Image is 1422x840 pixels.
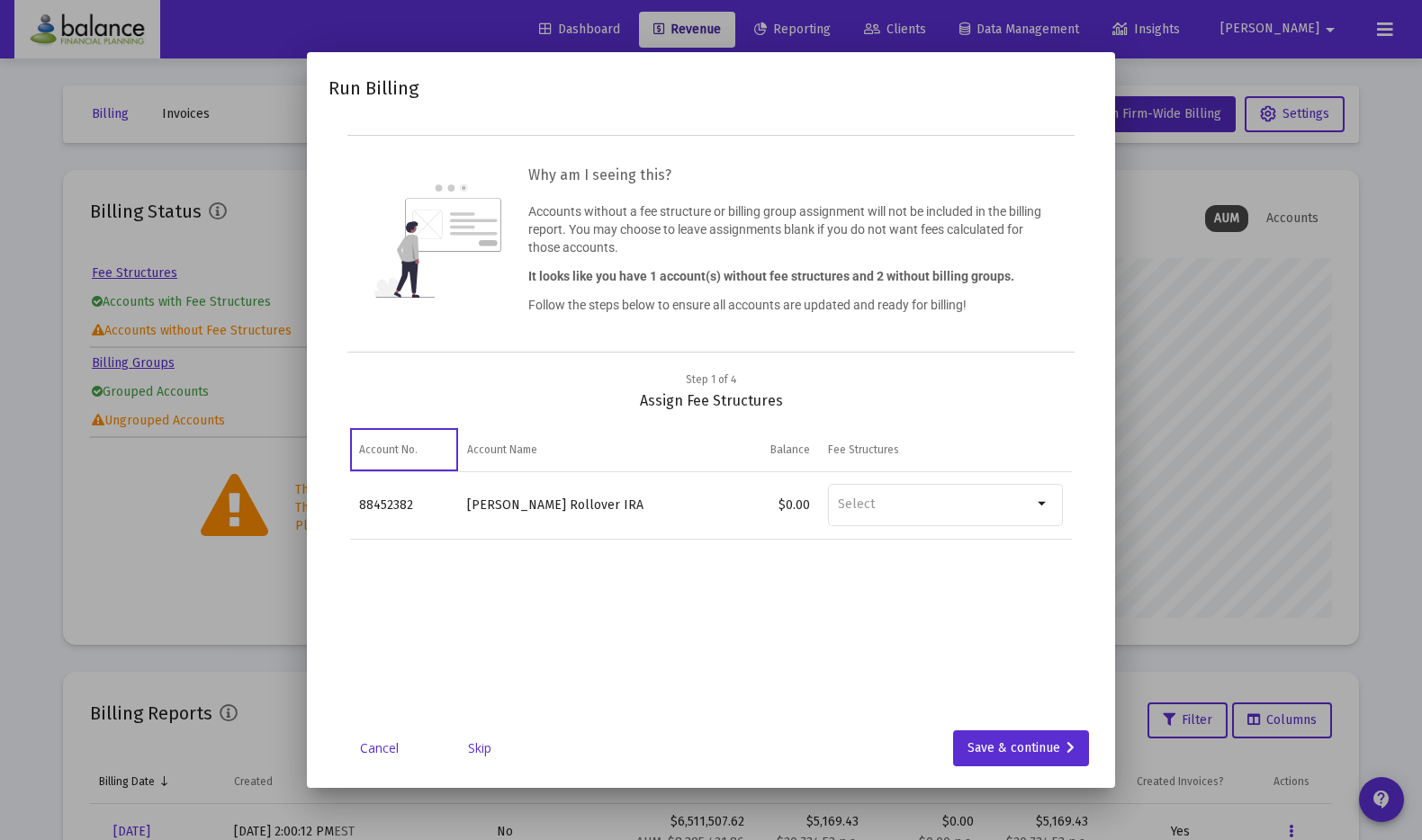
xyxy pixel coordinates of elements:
[686,371,736,389] div: Step 1 of 4
[350,472,458,540] td: 88452382
[953,730,1089,766] button: Save & continue
[328,74,418,103] h2: Run Billing
[374,184,501,298] img: question
[711,428,819,471] td: Column Balance
[359,442,418,457] div: Account No.
[350,428,458,471] td: Column Account No.
[350,428,1072,698] div: Data grid
[467,442,537,457] div: Account Name
[819,428,1072,471] td: Column Fee Structures
[467,496,702,514] div: [PERSON_NAME] Rollover IRA
[828,442,899,457] div: Fee Structures
[770,442,810,457] div: Balance
[528,163,1047,188] h3: Why am I seeing this?
[528,296,1047,314] p: Follow the steps below to ensure all accounts are updated and ready for billing!
[1032,493,1054,514] mat-icon: arrow_drop_down
[528,202,1047,256] p: Accounts without a fee structure or billing group assignment will not be included in the billing ...
[435,739,525,757] a: Skip
[967,730,1075,766] div: Save & continue
[334,739,424,757] a: Cancel
[350,371,1072,410] div: Assign Fee Structures
[528,267,1047,285] p: It looks like you have 1 account(s) without fee structures and 2 without billing groups.
[458,428,711,471] td: Column Account Name
[720,496,810,514] div: $0.00
[838,493,1032,516] mat-chip-list: Selection
[838,496,1032,513] input: Select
